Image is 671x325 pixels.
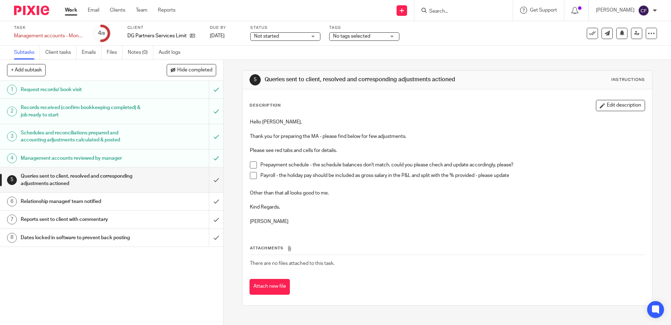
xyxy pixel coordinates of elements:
button: Edit description [596,100,645,111]
img: svg%3E [638,5,649,16]
a: Client tasks [45,46,77,59]
p: DG Partners Services Limited [127,32,186,39]
a: Subtasks [14,46,40,59]
label: Client [127,25,201,31]
h1: Relationship manager/ team notified [21,196,141,207]
div: 4 [7,153,17,163]
button: + Add subtask [7,64,46,76]
label: Tags [329,25,399,31]
div: Instructions [611,77,645,83]
a: Work [65,7,77,14]
div: 5 [7,175,17,185]
span: There are no files attached to this task. [250,261,334,266]
h1: Records received (confirm bookkeeping completed) & job ready to start [21,102,141,120]
h1: Management accounts reviewed by manager [21,153,141,164]
p: Description [250,103,281,108]
span: Not started [254,34,279,39]
p: Thank you for preparing the MA - please find below for few adjustments. [250,133,644,140]
div: 6 [7,197,17,206]
p: Prepayment schedule - the schedule balances don't match, could you please check and update accord... [260,161,644,168]
h1: Request records/ book visit [21,84,141,95]
a: Team [136,7,147,14]
a: Audit logs [159,46,186,59]
h1: Dates locked in software to prevent back posting [21,232,141,243]
h1: Schedules and reconciliations prepared and accounting adjustments calculated & posted [21,128,141,146]
div: Management accounts - Monthly [14,32,84,39]
a: Files [107,46,122,59]
a: Emails [82,46,101,59]
div: 5 [250,74,261,85]
p: Hello [PERSON_NAME], [250,119,644,126]
span: [DATE] [210,33,225,38]
p: Other than that all looks good to me. [250,190,644,197]
div: 8 [7,233,17,243]
p: Kind Regards, [250,204,644,211]
label: Status [250,25,320,31]
span: Get Support [530,8,557,13]
small: /8 [101,32,105,36]
div: 1 [7,85,17,95]
input: Search [428,8,492,15]
img: Pixie [14,6,49,15]
a: Email [88,7,99,14]
a: Reports [158,7,175,14]
div: 4 [98,29,105,37]
h1: Reports sent to client with commentary [21,214,141,225]
p: [PERSON_NAME] [596,7,635,14]
div: 3 [7,132,17,141]
button: Hide completed [167,64,216,76]
a: Clients [110,7,125,14]
button: Attach new file [250,279,290,295]
label: Task [14,25,84,31]
p: Payroll - the holiday pay should be included as gross salary in the P&L and split with the % prov... [260,172,644,179]
span: Hide completed [177,68,212,73]
div: 7 [7,215,17,224]
div: 2 [7,107,17,116]
label: Due by [210,25,241,31]
p: [PERSON_NAME] [250,218,644,225]
a: Notes (0) [128,46,153,59]
h1: Queries sent to client, resolved and corresponding adjustments actioned [265,76,462,83]
span: Attachments [250,246,284,250]
h1: Queries sent to client, resolved and corresponding adjustments actioned [21,171,141,189]
p: Please see red tabs and cells for details. [250,147,644,154]
span: No tags selected [333,34,370,39]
